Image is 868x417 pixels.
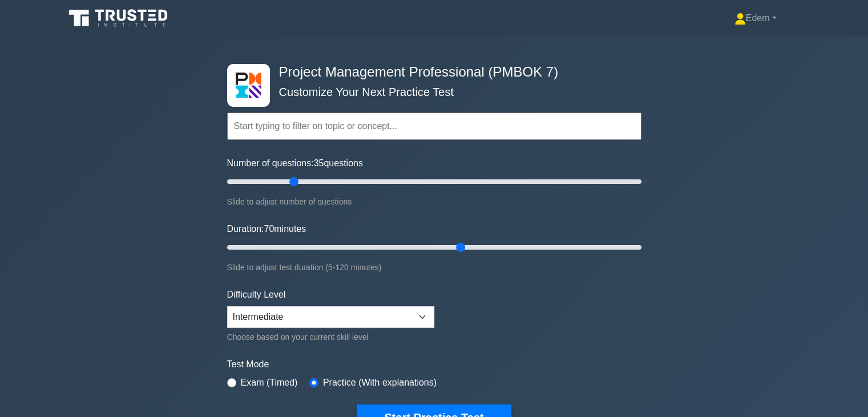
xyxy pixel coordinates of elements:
h4: Project Management Professional (PMBOK 7) [274,64,586,81]
label: Duration: minutes [227,222,306,236]
div: Slide to adjust test duration (5-120 minutes) [227,260,641,274]
label: Difficulty Level [227,288,286,302]
label: Number of questions: questions [227,157,363,170]
div: Slide to adjust number of questions [227,195,641,209]
a: Edem [707,7,804,30]
label: Test Mode [227,358,641,371]
span: 35 [314,158,324,168]
label: Practice (With explanations) [323,376,437,390]
input: Start typing to filter on topic or concept... [227,113,641,140]
div: Choose based on your current skill level [227,330,434,344]
span: 70 [264,224,274,234]
label: Exam (Timed) [241,376,298,390]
